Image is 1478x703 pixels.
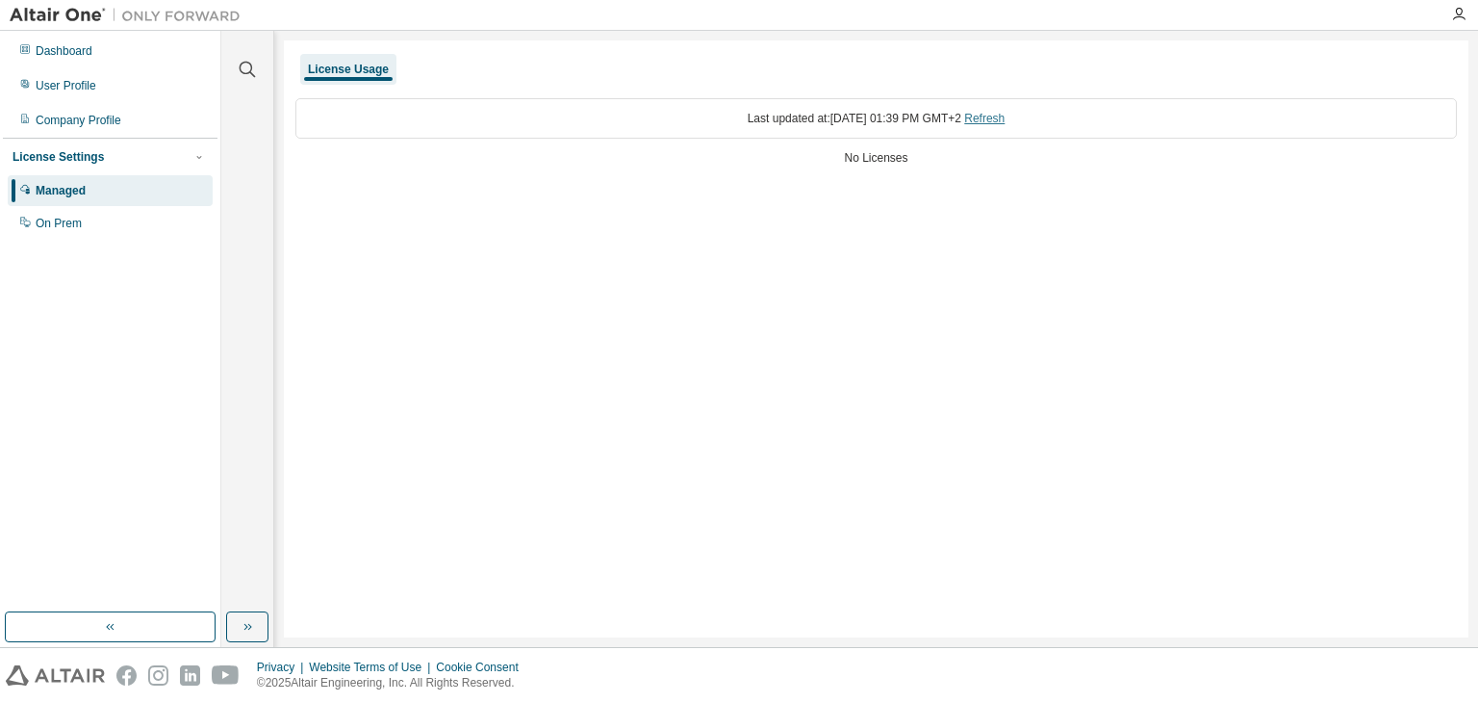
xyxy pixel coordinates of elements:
[295,150,1457,166] div: No Licenses
[36,43,92,59] div: Dashboard
[308,62,389,77] div: License Usage
[36,183,86,198] div: Managed
[295,98,1457,139] div: Last updated at: [DATE] 01:39 PM GMT+2
[10,6,250,25] img: Altair One
[36,216,82,231] div: On Prem
[257,660,309,675] div: Privacy
[309,660,436,675] div: Website Terms of Use
[148,665,168,686] img: instagram.svg
[180,665,200,686] img: linkedin.svg
[257,675,530,691] p: © 2025 Altair Engineering, Inc. All Rights Reserved.
[436,660,529,675] div: Cookie Consent
[13,149,104,165] div: License Settings
[36,78,96,93] div: User Profile
[964,112,1005,125] a: Refresh
[116,665,137,686] img: facebook.svg
[36,113,121,128] div: Company Profile
[212,665,240,686] img: youtube.svg
[6,665,105,686] img: altair_logo.svg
